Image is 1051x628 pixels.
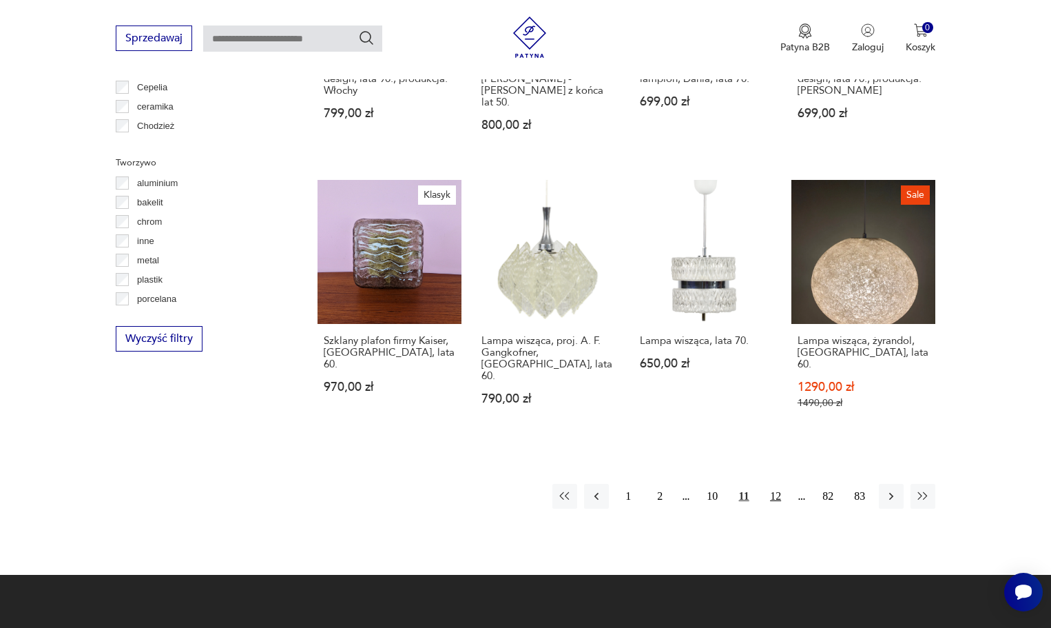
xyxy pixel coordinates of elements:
[137,272,163,287] p: plastik
[640,358,771,369] p: 650,00 zł
[780,41,830,54] p: Patyna B2B
[647,484,672,509] button: 2
[481,119,613,131] p: 800,00 zł
[700,484,725,509] button: 10
[324,381,455,393] p: 970,00 zł
[137,99,174,114] p: ceramika
[137,176,178,191] p: aluminium
[116,155,284,170] p: Tworzywo
[616,484,641,509] button: 1
[509,17,550,58] img: Patyna - sklep z meblami i dekoracjami vintage
[922,22,934,34] div: 0
[481,335,613,382] h3: Lampa wisząca, proj. A. F. Gangkofner, [GEOGRAPHIC_DATA], lata 60.
[634,180,778,436] a: Lampa wisząca, lata 70.Lampa wisząca, lata 70.650,00 zł
[852,23,884,54] button: Zaloguj
[116,326,202,352] button: Wyczyść filtry
[137,234,154,249] p: inne
[798,23,812,39] img: Ikona medalu
[791,180,935,436] a: SaleLampa wisząca, żyrandol, Włochy, lata 60.Lampa wisząca, żyrandol, [GEOGRAPHIC_DATA], lata 60....
[798,108,929,119] p: 699,00 zł
[1004,573,1043,611] iframe: Smartsupp widget button
[640,96,771,108] p: 699,00 zł
[324,335,455,370] h3: Szklany plafon firmy Kaiser, [GEOGRAPHIC_DATA], lata 60.
[798,397,929,409] p: 1490,00 zł
[780,23,830,54] button: Patyna B2B
[324,108,455,119] p: 799,00 zł
[324,61,455,97] h3: Lampa wisząca, włoski design, lata 90., produkcja: Włochy
[731,484,756,509] button: 11
[481,61,613,108] h3: Lampa szewdzka [PERSON_NAME] - [PERSON_NAME] z końca lat 50.
[116,34,192,44] a: Sprzedawaj
[475,180,619,436] a: Lampa wisząca, proj. A. F. Gangkofner, Niemcy, lata 60.Lampa wisząca, proj. A. F. Gangkofner, [GE...
[906,41,935,54] p: Koszyk
[798,61,929,97] h3: Lampa wisząca, duński design, lata 70., produkcja: [PERSON_NAME]
[137,292,176,307] p: porcelana
[137,119,174,134] p: Chodzież
[116,26,192,51] button: Sprzedawaj
[763,484,788,509] button: 12
[914,23,928,37] img: Ikona koszyka
[847,484,872,509] button: 83
[318,180,461,436] a: KlasykSzklany plafon firmy Kaiser, Niemcy, lata 60.Szklany plafon firmy Kaiser, [GEOGRAPHIC_DATA]...
[798,381,929,393] p: 1290,00 zł
[481,393,613,405] p: 790,00 zł
[906,23,935,54] button: 0Koszyk
[640,61,771,85] h3: Lampa witrażowa, wisząca, lampion, Dania, lata 70.
[640,335,771,347] h3: Lampa wisząca, lata 70.
[852,41,884,54] p: Zaloguj
[861,23,875,37] img: Ikonka użytkownika
[358,30,375,46] button: Szukaj
[137,253,159,268] p: metal
[137,195,163,210] p: bakelit
[137,138,171,153] p: Ćmielów
[137,311,166,326] p: porcelit
[815,484,840,509] button: 82
[137,214,162,230] p: chrom
[798,335,929,370] h3: Lampa wisząca, żyrandol, [GEOGRAPHIC_DATA], lata 60.
[137,80,167,95] p: Cepelia
[780,23,830,54] a: Ikona medaluPatyna B2B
